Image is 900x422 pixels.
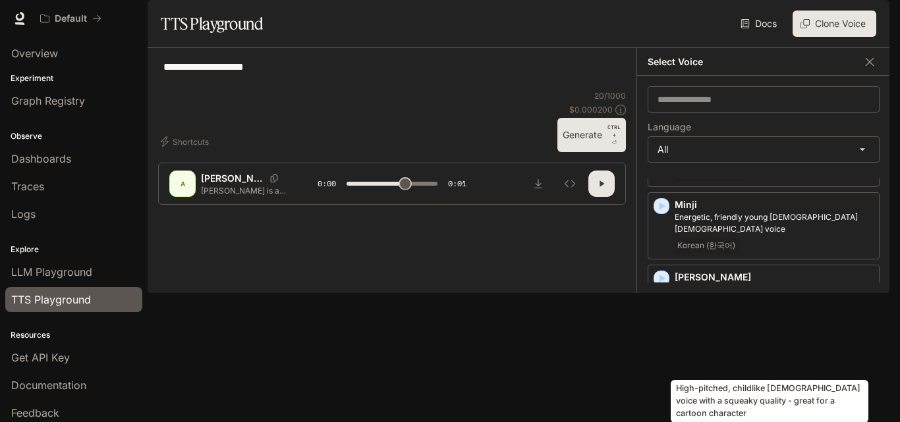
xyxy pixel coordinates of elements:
[158,131,214,152] button: Shortcuts
[793,11,876,37] button: Clone Voice
[557,118,626,152] button: GenerateCTRL +⏎
[594,90,626,101] p: 20 / 1000
[525,171,551,197] button: Download audio
[448,177,466,190] span: 0:01
[675,238,738,253] span: Korean (한국어)
[738,11,782,37] a: Docs
[201,172,265,185] p: [PERSON_NAME]
[648,137,879,162] div: All
[161,11,263,37] h1: TTS Playground
[569,104,613,115] p: $ 0.000200
[55,13,87,24] p: Default
[265,174,283,182] button: Copy Voice ID
[675,271,874,284] p: [PERSON_NAME]
[607,123,621,139] p: CTRL +
[675,211,874,235] p: Energetic, friendly young Korean female voice
[648,122,691,132] p: Language
[201,185,286,196] p: [PERSON_NAME] is a good boy
[675,198,874,211] p: Minji
[557,171,583,197] button: Inspect
[34,5,107,32] button: All workspaces
[172,173,193,194] div: A
[318,177,336,190] span: 0:00
[607,123,621,147] p: ⏎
